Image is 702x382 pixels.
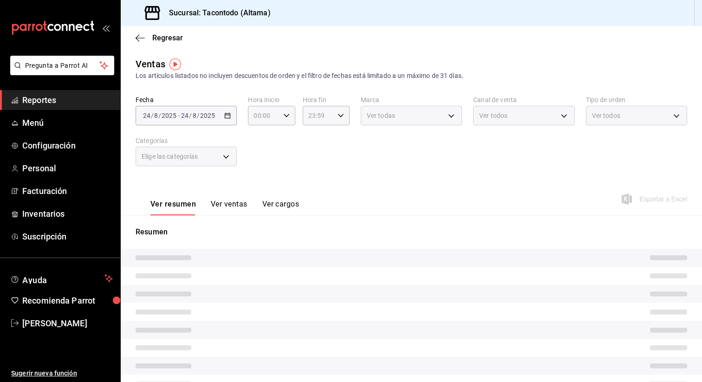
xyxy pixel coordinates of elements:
span: Recomienda Parrot [22,294,113,307]
label: Marca [361,97,462,103]
label: Hora fin [303,97,350,103]
label: Canal de venta [473,97,574,103]
input: ---- [161,112,177,119]
p: Resumen [136,227,687,238]
label: Categorías [136,137,237,144]
span: Regresar [152,33,183,42]
span: Inventarios [22,207,113,220]
span: Reportes [22,94,113,106]
button: Regresar [136,33,183,42]
img: Tooltip marker [169,58,181,70]
span: / [151,112,154,119]
input: ---- [200,112,215,119]
input: -- [154,112,158,119]
span: / [189,112,192,119]
div: Los artículos listados no incluyen descuentos de orden y el filtro de fechas está limitado a un m... [136,71,687,81]
span: [PERSON_NAME] [22,317,113,330]
h3: Sucursal: Tacontodo (Altama) [162,7,271,19]
button: Ver resumen [150,200,196,215]
span: / [197,112,200,119]
button: Ver ventas [211,200,247,215]
button: Pregunta a Parrot AI [10,56,114,75]
span: Facturación [22,185,113,197]
span: Suscripción [22,230,113,243]
div: navigation tabs [150,200,299,215]
span: - [178,112,180,119]
div: Ventas [136,57,165,71]
input: -- [192,112,197,119]
span: Menú [22,117,113,129]
span: / [158,112,161,119]
button: open_drawer_menu [102,24,110,32]
button: Ver cargos [262,200,299,215]
span: Sugerir nueva función [11,369,113,378]
input: -- [181,112,189,119]
span: Pregunta a Parrot AI [25,61,100,71]
a: Pregunta a Parrot AI [6,67,114,77]
label: Fecha [136,97,237,103]
span: Ver todos [592,111,620,120]
label: Tipo de orden [586,97,687,103]
input: -- [143,112,151,119]
span: Personal [22,162,113,175]
span: Ver todos [479,111,507,120]
span: Elige las categorías [142,152,198,161]
span: Ver todas [367,111,395,120]
span: Ayuda [22,273,101,284]
label: Hora inicio [248,97,295,103]
span: Configuración [22,139,113,152]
